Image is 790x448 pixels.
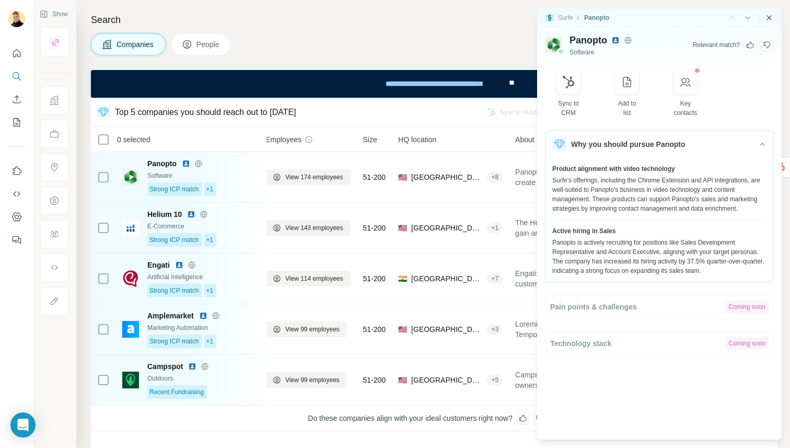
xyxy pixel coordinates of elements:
button: Search [8,67,25,86]
span: Panopto [570,33,607,48]
div: Do these companies align with your ideal customers right now? [84,406,770,431]
span: Loremipsumd si ame CO Adipisci eli Seddoe Tempo Incid. Utlabor etdo, magnaal enimadminimve, qui n... [515,319,670,340]
span: Helium 10 [147,209,182,220]
span: Engati [147,260,170,270]
span: Technology stack [550,338,611,349]
span: +1 [206,185,214,194]
span: Software [570,48,594,57]
button: Quick start [8,44,25,63]
span: 🇺🇸 [398,223,407,233]
span: [GEOGRAPHIC_DATA], [US_STATE] [411,324,483,335]
div: + 7 [487,274,503,283]
span: Engati: AI-Native CX for the Enterprise Every customer interaction is an opportunity- to build tr... [515,268,670,289]
button: Why you should pursue Panopto [546,131,773,158]
span: View 99 employees [285,375,340,385]
h4: Search [91,13,777,27]
span: [GEOGRAPHIC_DATA], [US_STATE] [411,172,483,182]
span: 🇺🇸 [398,324,407,335]
span: Size [363,134,377,145]
button: Use Surfe on LinkedIn [8,162,25,180]
li: / [577,13,579,22]
span: Recent Fundraising [149,387,204,397]
img: Logo of Engati [122,270,139,287]
img: LinkedIn logo [175,261,183,269]
span: +1 [206,337,214,346]
div: Add to list [615,99,640,118]
span: Amplemarket [147,311,194,321]
div: Outdoors [147,374,260,383]
button: Enrich CSV [8,90,25,109]
button: Close side panel [765,14,773,22]
button: Feedback [8,231,25,249]
div: Surfe's offerings, including the Chrome Extension and API Integrations, are well-suited to Panopt... [552,176,766,213]
button: Use Surfe API [8,185,25,203]
div: Relevant match ? [693,40,740,50]
span: Strong ICP match [149,337,199,346]
img: LinkedIn logo [187,210,195,219]
div: Panopto is actively recruiting for positions like Sales Development Representative and Account Ex... [552,238,766,275]
div: + 8 [487,173,503,182]
button: Technology stackComing soon [546,332,773,355]
span: View 114 employees [285,274,343,283]
img: Logo of Campspot [122,372,139,388]
div: Sync to CRM [556,99,581,118]
span: Panopto helps businesses and universities create secure, searchable video libraries of their inst... [515,167,670,188]
img: Logo of Panopto [122,169,139,186]
div: Software [147,171,260,180]
button: Show [32,6,75,22]
div: Coming soon [725,301,769,313]
span: Pain points & challenges [550,302,637,312]
iframe: Banner [91,70,777,98]
img: Logo of Amplemarket [122,321,139,338]
span: Campspot [147,361,183,372]
span: Strong ICP match [149,185,199,194]
img: LinkedIn logo [199,312,207,320]
button: View 114 employees [265,271,351,286]
div: Open Intercom Messenger [10,412,36,438]
button: View 143 employees [265,220,351,236]
span: 51-200 [363,324,386,335]
span: [GEOGRAPHIC_DATA], [US_STATE] [411,375,483,385]
button: Pain points & challengesComing soon [546,295,773,318]
button: My lists [8,113,25,132]
span: +1 [206,286,214,295]
img: Surfe Logo [545,14,554,22]
span: Strong ICP match [149,235,199,245]
img: LinkedIn logo [182,159,190,168]
div: Top 5 companies you should reach out to [DATE] [115,106,296,119]
span: 51-200 [363,172,386,182]
div: Surfe [558,13,573,22]
span: [GEOGRAPHIC_DATA] [411,273,483,284]
span: Active hiring in Sales [552,226,615,236]
span: 🇺🇸 [398,375,407,385]
span: Companies [117,39,155,50]
span: Strong ICP match [149,286,199,295]
button: Dashboard [8,208,25,226]
span: 51-200 [363,273,386,284]
button: View 99 employees [265,321,347,337]
span: 0 selected [117,134,150,145]
div: Coming soon [725,337,769,350]
span: [GEOGRAPHIC_DATA], [US_STATE] [411,223,483,233]
img: LinkedIn logo [188,362,196,371]
span: Employees [265,134,301,145]
div: E-Commerce [147,222,260,231]
span: Panopto [147,158,177,169]
span: View 174 employees [285,173,343,182]
span: Why you should pursue Panopto [571,139,686,150]
img: Logo of Panopto [545,37,562,53]
button: Side panel - Next [742,13,753,23]
span: The Helium 10 Software Suite will allow you to gain an advantage over your competitors as it was ... [515,217,670,238]
span: 51-200 [363,223,386,233]
button: View 174 employees [265,169,351,185]
span: People [196,39,220,50]
div: + 3 [487,325,503,334]
span: View 143 employees [285,223,343,233]
button: View 99 employees [265,372,347,388]
span: +1 [206,235,214,245]
img: Logo of Helium 10 [122,220,139,236]
span: Product alignment with video technology [552,164,675,174]
div: Key contacts [673,99,698,118]
span: Campspot crafts reservation software for resort owners that delivers their customers the perfect ... [515,370,670,390]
